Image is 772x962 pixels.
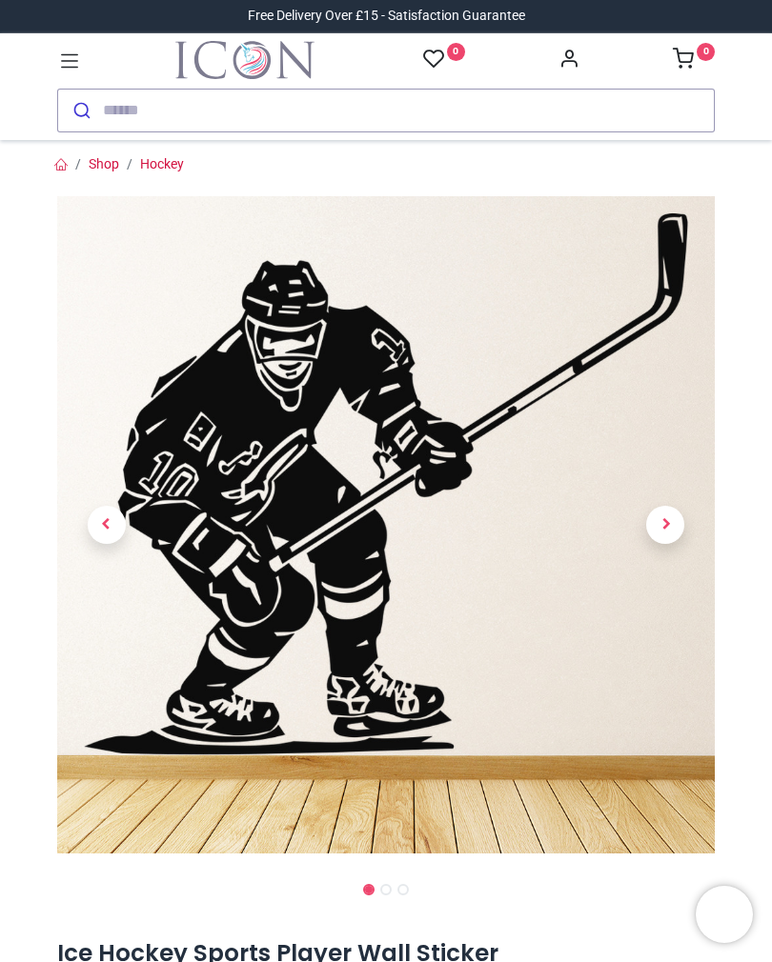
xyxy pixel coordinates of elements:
a: 0 [423,48,465,71]
sup: 0 [697,43,715,61]
a: Shop [89,156,119,171]
img: Ice Hockey Sports Player Wall Sticker [57,196,715,853]
button: Submit [58,90,103,131]
a: 0 [673,53,715,69]
a: Logo of Icon Wall Stickers [175,41,315,79]
a: Next [617,295,716,755]
iframe: Brevo live chat [696,886,753,943]
div: Free Delivery Over £15 - Satisfaction Guarantee [248,7,525,26]
span: Previous [88,506,126,544]
a: Previous [57,295,156,755]
sup: 0 [447,43,465,61]
a: Hockey [140,156,184,171]
span: Next [646,506,684,544]
a: Account Info [559,53,579,69]
img: Icon Wall Stickers [175,41,315,79]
